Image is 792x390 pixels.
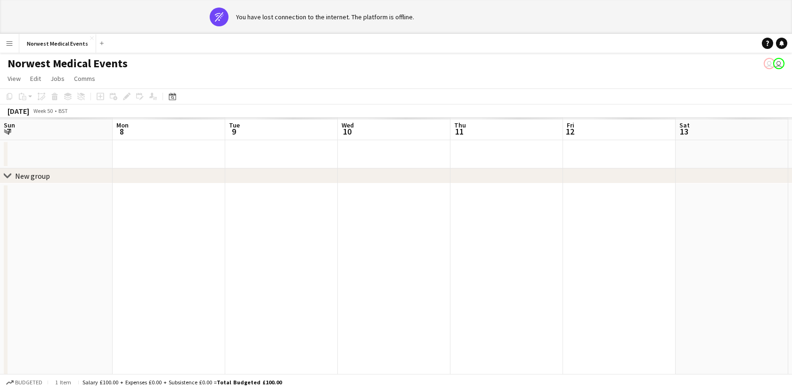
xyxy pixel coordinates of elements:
[678,126,690,137] span: 13
[4,72,24,85] a: View
[70,72,99,85] a: Comms
[115,126,129,137] span: 8
[58,107,68,114] div: BST
[52,379,74,386] span: 1 item
[764,58,775,69] app-user-avatar: Rory Murphy
[74,74,95,83] span: Comms
[31,107,55,114] span: Week 50
[15,379,42,386] span: Budgeted
[50,74,65,83] span: Jobs
[342,121,354,129] span: Wed
[19,34,96,53] button: Norwest Medical Events
[15,171,50,181] div: New group
[82,379,282,386] div: Salary £100.00 + Expenses £0.00 + Subsistence £0.00 =
[8,106,29,116] div: [DATE]
[228,126,240,137] span: 9
[453,126,466,137] span: 11
[679,121,690,129] span: Sat
[236,13,414,21] div: You have lost connection to the internet. The platform is offline.
[217,379,282,386] span: Total Budgeted £100.00
[5,377,44,388] button: Budgeted
[47,72,68,85] a: Jobs
[565,126,574,137] span: 12
[4,121,15,129] span: Sun
[454,121,466,129] span: Thu
[773,58,784,69] app-user-avatar: Rory Murphy
[30,74,41,83] span: Edit
[8,56,128,71] h1: Norwest Medical Events
[2,126,15,137] span: 7
[340,126,354,137] span: 10
[229,121,240,129] span: Tue
[567,121,574,129] span: Fri
[8,74,21,83] span: View
[26,72,45,85] a: Edit
[116,121,129,129] span: Mon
